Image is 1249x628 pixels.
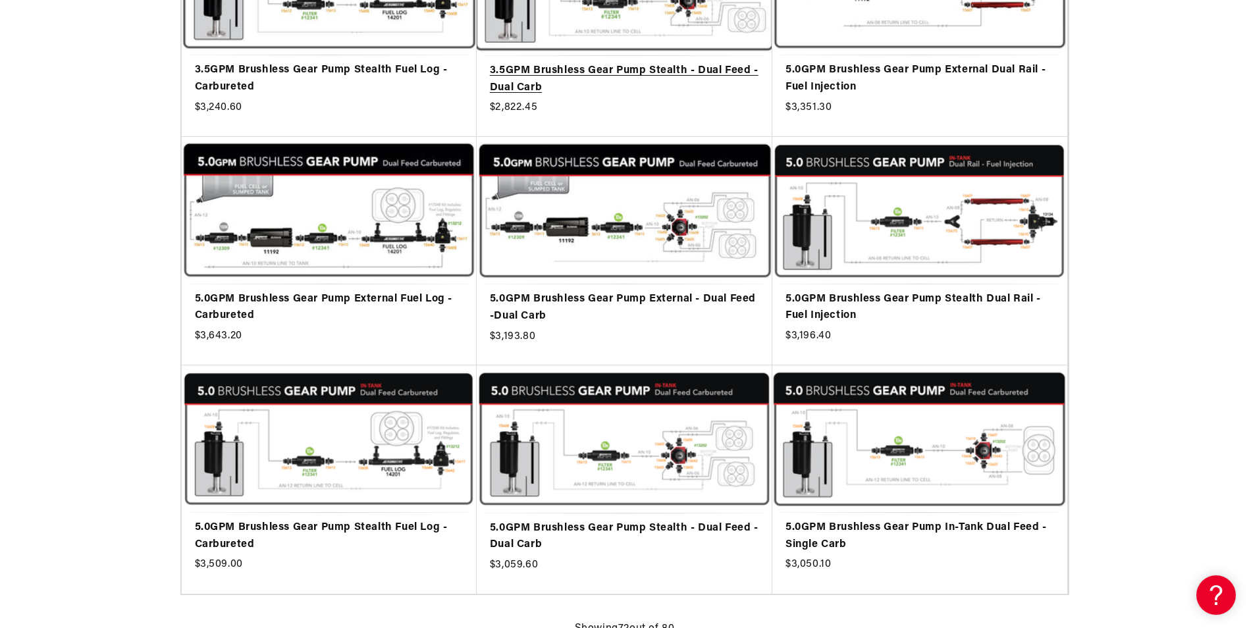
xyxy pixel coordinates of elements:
[785,291,1054,325] a: 5.0GPM Brushless Gear Pump Stealth Dual Rail - Fuel Injection
[490,63,759,96] a: 3.5GPM Brushless Gear Pump Stealth - Dual Feed - Dual Carb
[490,291,759,325] a: 5.0GPM Brushless Gear Pump External - Dual Feed -Dual Carb
[785,519,1054,553] a: 5.0GPM Brushless Gear Pump In-Tank Dual Feed - Single Carb
[785,62,1054,95] a: 5.0GPM Brushless Gear Pump External Dual Rail - Fuel Injection
[195,291,464,325] a: 5.0GPM Brushless Gear Pump External Fuel Log - Carbureted
[490,520,759,554] a: 5.0GPM Brushless Gear Pump Stealth - Dual Feed - Dual Carb
[195,62,464,95] a: 3.5GPM Brushless Gear Pump Stealth Fuel Log - Carbureted
[195,519,464,553] a: 5.0GPM Brushless Gear Pump Stealth Fuel Log - Carbureted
